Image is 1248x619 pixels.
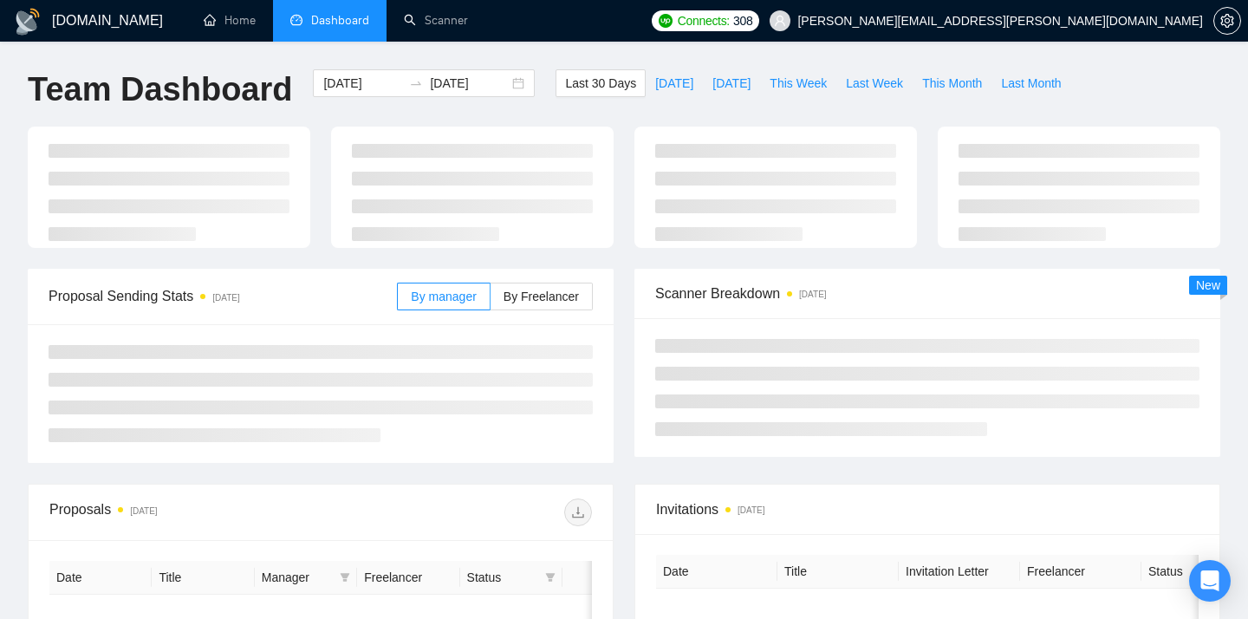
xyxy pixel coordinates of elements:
[799,290,826,299] time: [DATE]
[49,285,397,307] span: Proposal Sending Stats
[836,69,913,97] button: Last Week
[655,74,693,93] span: [DATE]
[777,555,899,589] th: Title
[255,561,357,595] th: Manager
[703,69,760,97] button: [DATE]
[733,11,752,30] span: 308
[409,76,423,90] span: to
[262,568,333,587] span: Manager
[204,13,256,28] a: homeHome
[1213,7,1241,35] button: setting
[770,74,827,93] span: This Week
[311,13,369,28] span: Dashboard
[430,74,509,93] input: End date
[49,561,152,595] th: Date
[409,76,423,90] span: swap-right
[336,564,354,590] span: filter
[1001,74,1061,93] span: Last Month
[542,564,559,590] span: filter
[152,561,254,595] th: Title
[712,74,751,93] span: [DATE]
[323,74,402,93] input: Start date
[646,69,703,97] button: [DATE]
[1213,14,1241,28] a: setting
[28,69,292,110] h1: Team Dashboard
[357,561,459,595] th: Freelancer
[1214,14,1240,28] span: setting
[991,69,1070,97] button: Last Month
[49,498,321,526] div: Proposals
[1189,560,1231,602] div: Open Intercom Messenger
[913,69,991,97] button: This Month
[130,506,157,516] time: [DATE]
[504,290,579,303] span: By Freelancer
[556,69,646,97] button: Last 30 Days
[212,293,239,303] time: [DATE]
[760,69,836,97] button: This Week
[404,13,468,28] a: searchScanner
[656,555,777,589] th: Date
[678,11,730,30] span: Connects:
[899,555,1020,589] th: Invitation Letter
[1196,278,1220,292] span: New
[659,14,673,28] img: upwork-logo.png
[774,15,786,27] span: user
[290,14,302,26] span: dashboard
[545,572,556,583] span: filter
[467,568,538,587] span: Status
[738,505,764,515] time: [DATE]
[655,283,1199,304] span: Scanner Breakdown
[14,8,42,36] img: logo
[340,572,350,583] span: filter
[1020,555,1141,589] th: Freelancer
[411,290,476,303] span: By manager
[565,74,636,93] span: Last 30 Days
[922,74,982,93] span: This Month
[656,498,1199,520] span: Invitations
[846,74,903,93] span: Last Week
